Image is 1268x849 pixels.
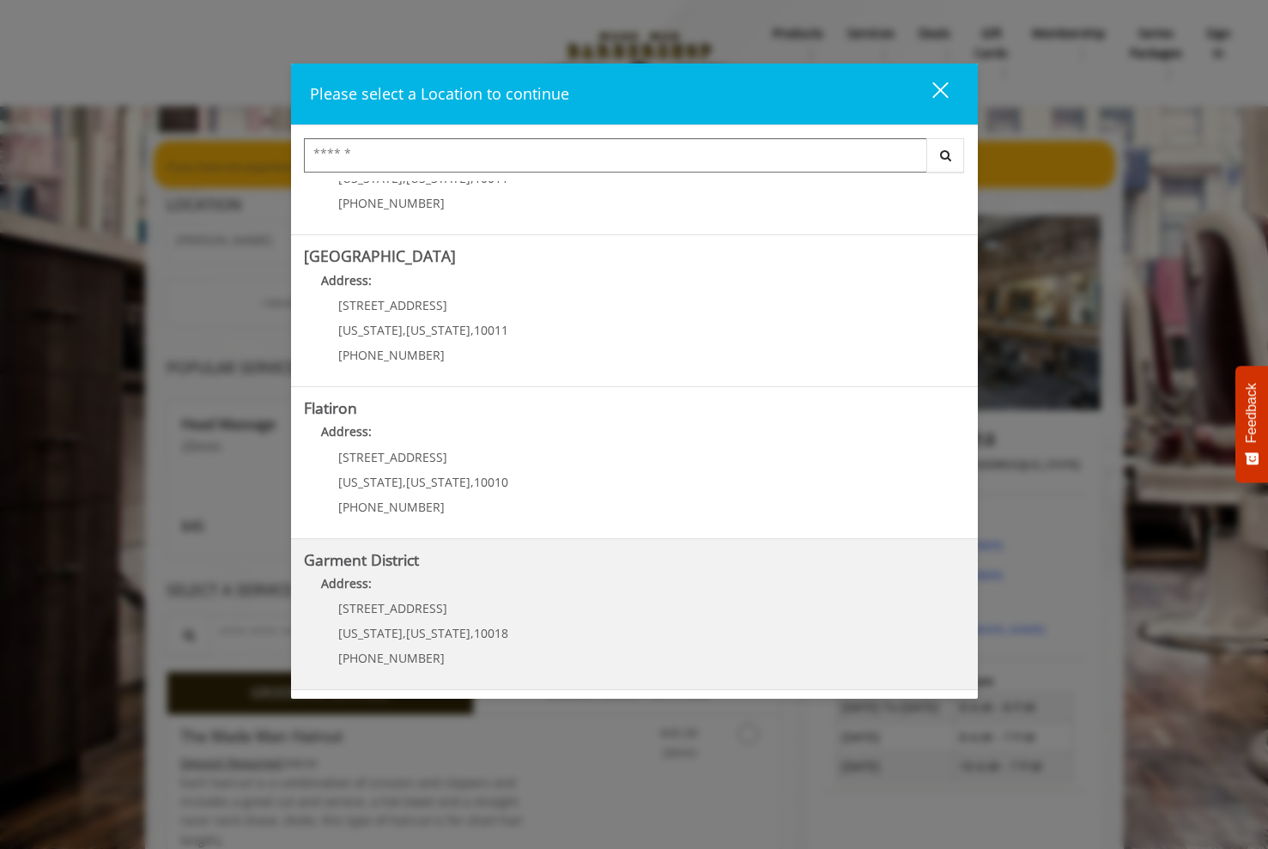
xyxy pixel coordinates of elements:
b: Address: [321,423,372,440]
span: , [470,474,474,490]
button: Feedback - Show survey [1235,366,1268,482]
span: 10011 [474,322,508,338]
span: [US_STATE] [338,322,403,338]
span: [PHONE_NUMBER] [338,499,445,515]
span: [PHONE_NUMBER] [338,650,445,666]
span: [US_STATE] [406,322,470,338]
span: Please select a Location to continue [310,83,569,104]
span: , [403,625,406,641]
span: [US_STATE] [338,474,403,490]
span: [STREET_ADDRESS] [338,449,447,465]
span: [US_STATE] [338,625,403,641]
b: Address: [321,272,372,288]
b: Flatiron [304,397,357,418]
span: [PHONE_NUMBER] [338,195,445,211]
b: [GEOGRAPHIC_DATA] [304,246,456,266]
span: Feedback [1244,383,1259,443]
span: [STREET_ADDRESS] [338,297,447,313]
span: 10010 [474,474,508,490]
span: [US_STATE] [406,474,470,490]
button: close dialog [901,76,959,112]
i: Search button [936,149,956,161]
span: [US_STATE] [406,625,470,641]
b: Garment District [304,549,419,570]
input: Search Center [304,138,927,173]
b: Address: [321,575,372,591]
span: [STREET_ADDRESS] [338,600,447,616]
span: [PHONE_NUMBER] [338,347,445,363]
span: , [470,322,474,338]
div: close dialog [913,81,947,106]
span: 10018 [474,625,508,641]
span: , [403,474,406,490]
span: , [470,625,474,641]
span: , [403,322,406,338]
div: Center Select [304,138,965,181]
